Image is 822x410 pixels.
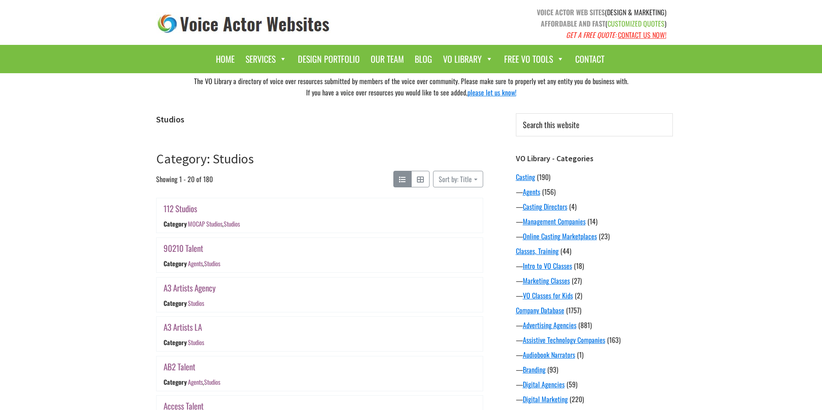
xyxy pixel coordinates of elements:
[516,172,535,182] a: Casting
[516,305,564,315] a: Company Database
[188,220,222,229] a: MOCAP Studios
[211,49,239,69] a: Home
[566,30,616,40] em: GET A FREE QUOTE:
[516,349,673,360] div: —
[156,12,331,35] img: voice_actor_websites_logo
[164,259,187,268] div: Category
[164,242,203,254] a: 90210 Talent
[542,186,556,197] span: (156)
[516,290,673,301] div: —
[516,113,673,136] input: Search this website
[241,49,291,69] a: Services
[566,379,577,390] span: (59)
[366,49,408,69] a: Our Team
[204,259,220,268] a: Studios
[523,186,540,197] a: Agents
[541,18,605,29] strong: AFFORDABLE AND FAST
[516,154,673,163] h3: VO Library - Categories
[575,290,582,301] span: (2)
[516,275,673,286] div: —
[188,377,202,386] a: Agents
[523,349,575,360] a: Audiobook Narrators
[156,150,254,167] a: Category: Studios
[156,171,213,187] span: Showing 1 - 20 of 180
[410,49,437,69] a: Blog
[188,220,239,229] div: ,
[523,261,572,271] a: Intro to VO Classes
[523,364,546,375] a: Branding
[516,261,673,271] div: —
[523,290,573,301] a: VO Classes for Kids
[587,216,597,227] span: (14)
[566,305,581,315] span: (1757)
[188,377,220,386] div: ,
[164,321,202,333] a: A3 Artists LA
[618,30,666,40] a: CONTACT US NOW!
[164,377,187,386] div: Category
[164,338,187,347] div: Category
[204,377,220,386] a: Studios
[293,49,364,69] a: Design Portfolio
[569,201,576,212] span: (4)
[523,379,565,390] a: Digital Agencies
[607,18,665,29] span: CUSTOMIZED QUOTES
[188,338,204,347] a: Studios
[164,202,197,215] a: 112 Studios
[164,360,195,373] a: AB2 Talent
[516,379,673,390] div: —
[150,73,673,100] div: The VO Library a directory of voice over resources submitted by members of the voice over communi...
[516,246,559,256] a: Classes, Training
[547,364,558,375] span: (93)
[156,114,483,125] h1: Studios
[574,261,584,271] span: (18)
[607,335,621,345] span: (163)
[433,171,483,187] button: Sort by: Title
[516,364,673,375] div: —
[500,49,569,69] a: Free VO Tools
[523,231,597,241] a: Online Casting Marketplaces
[439,49,498,69] a: VO Library
[523,216,586,227] a: Management Companies
[599,231,610,241] span: (23)
[467,87,516,98] a: please let us know!
[516,231,673,241] div: —
[516,320,673,330] div: —
[537,7,605,17] strong: VOICE ACTOR WEB SITES
[577,349,583,360] span: (1)
[523,335,605,345] a: Assistive Technology Companies
[516,186,673,197] div: —
[571,49,609,69] a: Contact
[188,259,202,268] a: Agents
[523,394,568,404] a: Digital Marketing
[516,201,673,212] div: —
[560,246,571,256] span: (44)
[516,394,673,404] div: —
[164,298,187,308] div: Category
[188,259,220,268] div: ,
[164,281,216,294] a: A3 Artists Agency
[188,298,204,308] a: Studios
[223,220,239,229] a: Studios
[570,394,584,404] span: (220)
[523,275,570,286] a: Marketing Classes
[516,335,673,345] div: —
[164,220,187,229] div: Category
[523,320,576,330] a: Advertising Agencies
[572,275,582,286] span: (27)
[523,201,567,212] a: Casting Directors
[516,216,673,227] div: —
[578,320,592,330] span: (881)
[537,172,550,182] span: (190)
[418,7,666,41] p: (DESIGN & MARKETING) ( )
